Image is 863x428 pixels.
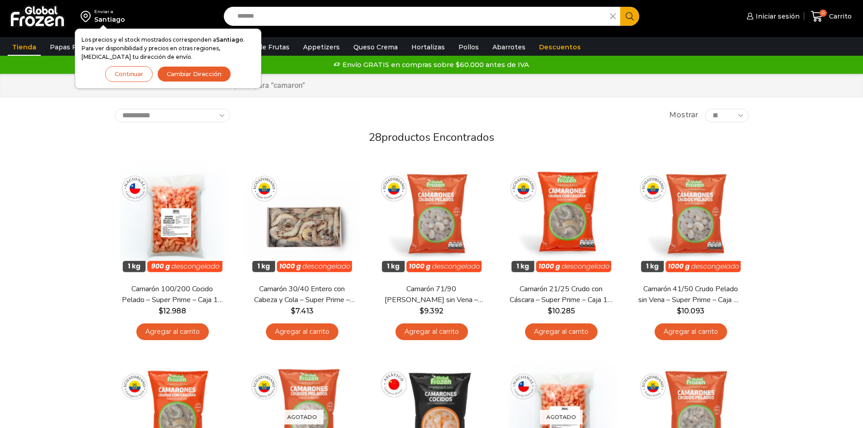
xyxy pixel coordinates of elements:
[548,307,552,315] span: $
[454,38,483,56] a: Pollos
[620,7,639,26] button: Search button
[120,284,224,305] a: Camarón 100/200 Cocido Pelado – Super Prime – Caja 10 kg
[369,130,381,144] span: 28
[233,38,294,56] a: Pulpa de Frutas
[291,307,295,315] span: $
[525,323,598,340] a: Agregar al carrito: “Camarón 21/25 Crudo con Cáscara - Super Prime - Caja 10 kg”
[82,35,255,62] p: Los precios y el stock mostrados corresponden a . Para ver disponibilidad y precios en otras regi...
[266,323,338,340] a: Agregar al carrito: “Camarón 30/40 Entero con Cabeza y Cola - Super Prime - Caja 10 kg”
[45,38,96,56] a: Papas Fritas
[677,307,681,315] span: $
[381,130,494,144] span: productos encontrados
[159,307,186,315] bdi: 12.988
[379,284,483,305] a: Camarón 71/90 [PERSON_NAME] sin Vena – Super Prime – Caja 10 kg
[81,9,94,24] img: address-field-icon.svg
[349,38,402,56] a: Queso Crema
[157,66,231,82] button: Cambiar Dirección
[115,109,230,122] select: Pedido de la tienda
[94,9,125,15] div: Enviar a
[159,307,163,315] span: $
[827,12,852,21] span: Carrito
[419,307,424,315] span: $
[548,307,575,315] bdi: 10.285
[8,38,41,56] a: Tienda
[291,307,313,315] bdi: 7.413
[299,38,344,56] a: Appetizers
[669,110,698,120] span: Mostrar
[216,36,243,43] strong: Santiago
[753,12,800,21] span: Iniciar sesión
[677,307,704,315] bdi: 10.093
[136,323,209,340] a: Agregar al carrito: “Camarón 100/200 Cocido Pelado - Super Prime - Caja 10 kg”
[407,38,449,56] a: Hortalizas
[638,284,742,305] a: Camarón 41/50 Crudo Pelado sin Vena – Super Prime – Caja 10 kg
[488,38,530,56] a: Abarrotes
[509,284,613,305] a: Camarón 21/25 Crudo con Cáscara – Super Prime – Caja 10 kg
[419,307,444,315] bdi: 9.392
[395,323,468,340] a: Agregar al carrito: “Camarón 71/90 Crudo Pelado sin Vena - Super Prime - Caja 10 kg”
[281,410,323,425] p: Agotado
[94,15,125,24] div: Santiago
[744,7,800,25] a: Iniciar sesión
[820,10,827,17] span: 0
[540,410,583,425] p: Agotado
[250,284,354,305] a: Camarón 30/40 Entero con Cabeza y Cola – Super Prime – Caja 10 kg
[809,6,854,27] a: 0 Carrito
[655,323,727,340] a: Agregar al carrito: “Camarón 41/50 Crudo Pelado sin Vena - Super Prime - Caja 10 kg”
[105,66,153,82] button: Continuar
[535,38,585,56] a: Descuentos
